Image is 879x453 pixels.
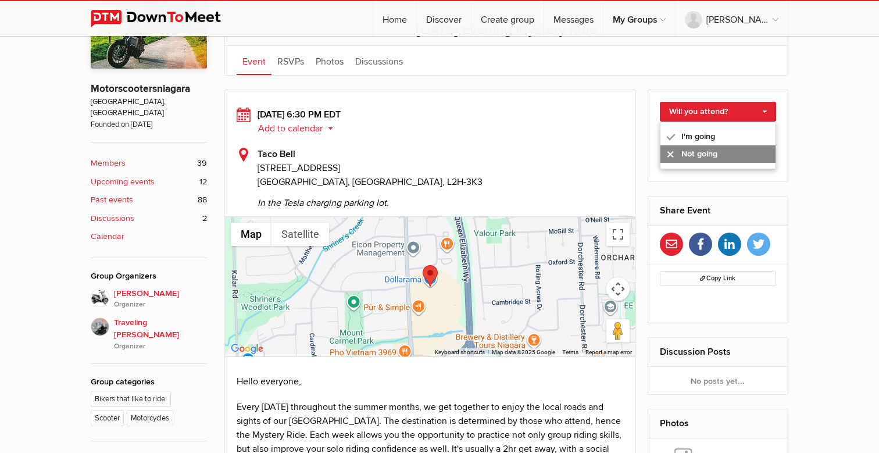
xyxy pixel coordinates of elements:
div: Group categories [91,376,207,388]
a: [PERSON_NAME] [676,1,788,36]
a: Discussions 2 [91,212,207,225]
i: Organizer [114,299,207,310]
button: Drag Pegman onto the map to open Street View [606,319,630,343]
span: [DATE] Evening Mystery Ride [416,22,597,38]
span: 88 [198,194,207,206]
a: Past events 88 [91,194,207,206]
div: [DATE] 6:30 PM EDT [237,108,624,135]
span: [GEOGRAPHIC_DATA], [GEOGRAPHIC_DATA] [91,97,207,119]
a: Discussions [349,46,409,75]
b: Calendar [91,230,124,243]
a: Calendar [91,230,207,243]
b: Members [91,157,126,170]
a: Upcoming events 12 [91,176,207,188]
a: Report a map error [585,349,632,355]
b: Discussions [91,212,134,225]
img: DownToMeet [91,10,239,27]
a: Discussion Posts [660,346,731,358]
div: No posts yet... [648,367,788,395]
span: Traveling [PERSON_NAME] [114,316,207,352]
a: I'm going [660,128,776,145]
a: Messages [544,1,603,36]
b: Taco Bell [258,148,295,160]
a: Not going [660,145,776,163]
a: My Groups [603,1,675,36]
img: Dana [91,288,109,307]
span: In the Tesla charging parking lot. [258,189,624,210]
img: Google [228,341,266,356]
button: Add to calendar [258,123,342,134]
button: Map camera controls [606,277,630,301]
a: Traveling [PERSON_NAME]Organizer [91,311,207,352]
button: Toggle fullscreen view [606,223,630,246]
button: Show satellite imagery [271,223,329,246]
a: Photos [660,418,689,429]
a: Discover [417,1,471,36]
a: Terms (opens in new tab) [562,349,578,355]
a: Home [373,1,416,36]
span: 39 [197,157,207,170]
b: Upcoming events [91,176,155,188]
div: Group Organizers [91,270,207,283]
i: Organizer [114,341,207,352]
span: 2 [202,212,207,225]
img: Traveling Tim [91,318,109,336]
a: Photos [310,46,349,75]
span: Copy Link [700,274,735,282]
span: [GEOGRAPHIC_DATA], [GEOGRAPHIC_DATA], L2H-3K3 [258,176,483,188]
a: Will you attend? [660,102,777,122]
h2: Share Event [660,197,777,224]
button: Show street map [231,223,271,246]
a: Create group [471,1,544,36]
b: Past events [91,194,133,206]
button: Keyboard shortcuts [435,348,485,356]
a: [PERSON_NAME]Organizer [91,288,207,311]
span: [PERSON_NAME] [114,287,207,311]
span: Founded on [DATE] [91,119,207,130]
a: Members 39 [91,157,207,170]
button: Copy Link [660,271,777,286]
a: Open this area in Google Maps (opens a new window) [228,341,266,356]
span: [STREET_ADDRESS] [258,161,624,175]
span: 12 [199,176,207,188]
span: Map data ©2025 Google [492,349,555,355]
p: Hello everyone, [237,374,624,388]
a: Event [237,46,271,75]
a: RSVPs [271,46,310,75]
a: Motorscootersniagara [91,83,190,95]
